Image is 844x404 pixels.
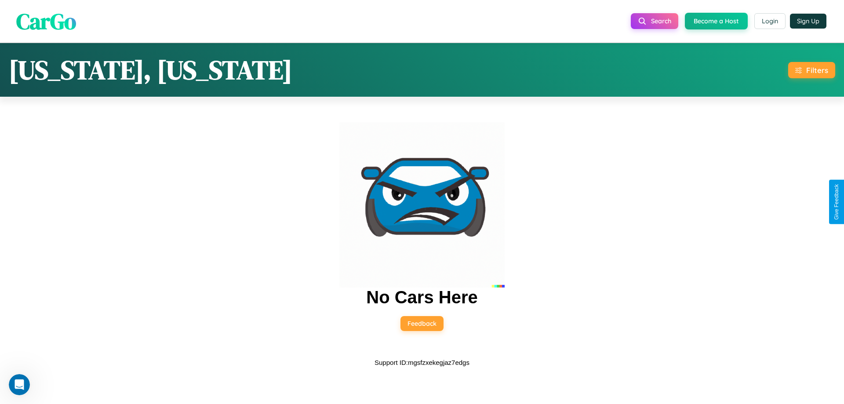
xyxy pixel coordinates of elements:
[9,52,292,88] h1: [US_STATE], [US_STATE]
[375,357,469,368] p: Support ID: mgsfzxekegjaz7edgs
[685,13,748,29] button: Become a Host
[788,62,835,78] button: Filters
[339,122,505,288] img: car
[806,66,828,75] div: Filters
[366,288,477,307] h2: No Cars Here
[790,14,826,29] button: Sign Up
[651,17,671,25] span: Search
[9,374,30,395] iframe: Intercom live chat
[400,316,444,331] button: Feedback
[631,13,678,29] button: Search
[754,13,786,29] button: Login
[16,6,76,36] span: CarGo
[833,184,840,220] div: Give Feedback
